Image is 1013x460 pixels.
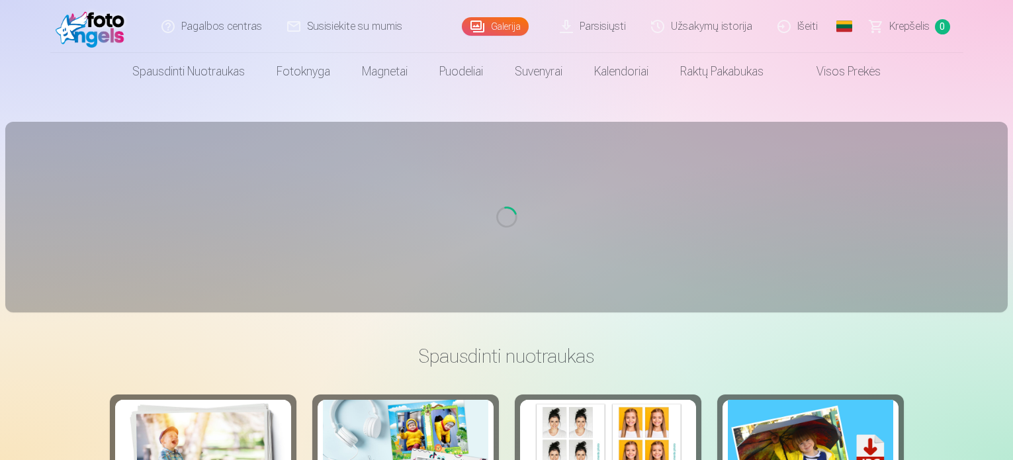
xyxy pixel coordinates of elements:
a: Visos prekės [779,53,897,90]
a: Puodeliai [423,53,499,90]
a: Fotoknyga [261,53,346,90]
a: Suvenyrai [499,53,578,90]
a: Raktų pakabukas [664,53,779,90]
a: Galerija [462,17,529,36]
a: Kalendoriai [578,53,664,90]
span: Krepšelis [889,19,930,34]
a: Spausdinti nuotraukas [116,53,261,90]
span: 0 [935,19,950,34]
a: Magnetai [346,53,423,90]
img: /fa2 [56,5,132,48]
h3: Spausdinti nuotraukas [120,344,893,368]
